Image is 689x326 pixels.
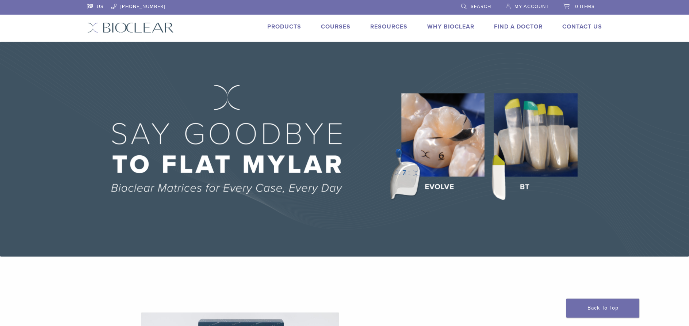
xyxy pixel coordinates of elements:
[494,23,543,30] a: Find A Doctor
[514,4,549,10] span: My Account
[87,22,174,33] img: Bioclear
[267,23,301,30] a: Products
[566,299,639,318] a: Back To Top
[471,4,491,10] span: Search
[575,4,595,10] span: 0 items
[427,23,474,30] a: Why Bioclear
[370,23,407,30] a: Resources
[562,23,602,30] a: Contact Us
[321,23,351,30] a: Courses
